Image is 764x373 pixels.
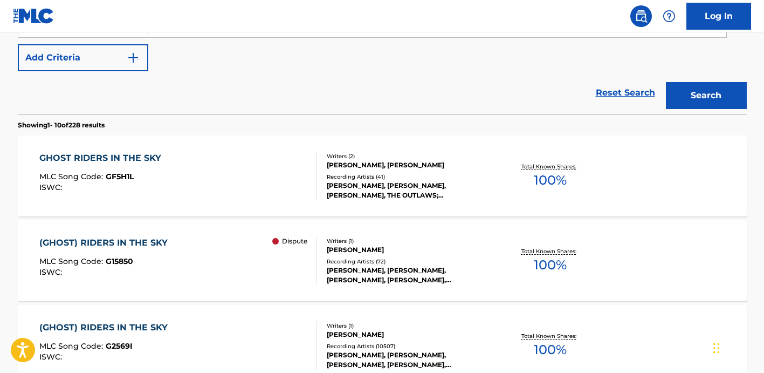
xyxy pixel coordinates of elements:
[630,5,652,27] a: Public Search
[39,236,173,249] div: (GHOST) RIDERS IN THE SKY
[534,255,567,275] span: 100 %
[327,160,490,170] div: [PERSON_NAME], [PERSON_NAME]
[658,5,680,27] div: Help
[521,162,579,171] p: Total Known Shares:
[39,182,65,192] span: ISWC :
[590,81,660,105] a: Reset Search
[327,257,490,266] div: Recording Artists ( 72 )
[710,321,764,373] iframe: Chat Widget
[327,152,490,160] div: Writers ( 2 )
[18,44,148,71] button: Add Criteria
[666,82,747,109] button: Search
[18,220,747,301] a: (GHOST) RIDERS IN THE SKYMLC Song Code:G15850ISWC: DisputeWriters (1)[PERSON_NAME]Recording Artis...
[327,266,490,285] div: [PERSON_NAME], [PERSON_NAME], [PERSON_NAME], [PERSON_NAME], [PERSON_NAME]
[127,51,140,64] img: 9d2ae6d4665cec9f34b9.svg
[39,267,65,277] span: ISWC :
[713,332,720,364] div: Drag
[327,181,490,200] div: [PERSON_NAME], [PERSON_NAME], [PERSON_NAME], THE OUTLAWS;[PERSON_NAME];[PERSON_NAME], [PERSON_NAME]
[327,330,490,340] div: [PERSON_NAME]
[282,236,307,246] p: Dispute
[39,341,106,351] span: MLC Song Code :
[686,3,751,30] a: Log In
[18,120,105,130] p: Showing 1 - 10 of 228 results
[327,322,490,330] div: Writers ( 1 )
[327,350,490,370] div: [PERSON_NAME], [PERSON_NAME], [PERSON_NAME], [PERSON_NAME], [PERSON_NAME]
[18,135,747,216] a: GHOST RIDERS IN THE SKYMLC Song Code:GF5H1LISWC:Writers (2)[PERSON_NAME], [PERSON_NAME]Recording ...
[327,342,490,350] div: Recording Artists ( 10507 )
[106,256,133,266] span: G15850
[327,245,490,255] div: [PERSON_NAME]
[534,340,567,360] span: 100 %
[534,171,567,190] span: 100 %
[13,8,54,24] img: MLC Logo
[39,321,173,334] div: (GHOST) RIDERS IN THE SKY
[39,256,106,266] span: MLC Song Code :
[327,237,490,245] div: Writers ( 1 )
[39,172,106,181] span: MLC Song Code :
[106,172,134,181] span: GF5H1L
[521,332,579,340] p: Total Known Shares:
[39,152,167,165] div: GHOST RIDERS IN THE SKY
[635,10,648,23] img: search
[106,341,133,351] span: G2569I
[663,10,676,23] img: help
[327,173,490,181] div: Recording Artists ( 41 )
[39,352,65,362] span: ISWC :
[521,247,579,255] p: Total Known Shares:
